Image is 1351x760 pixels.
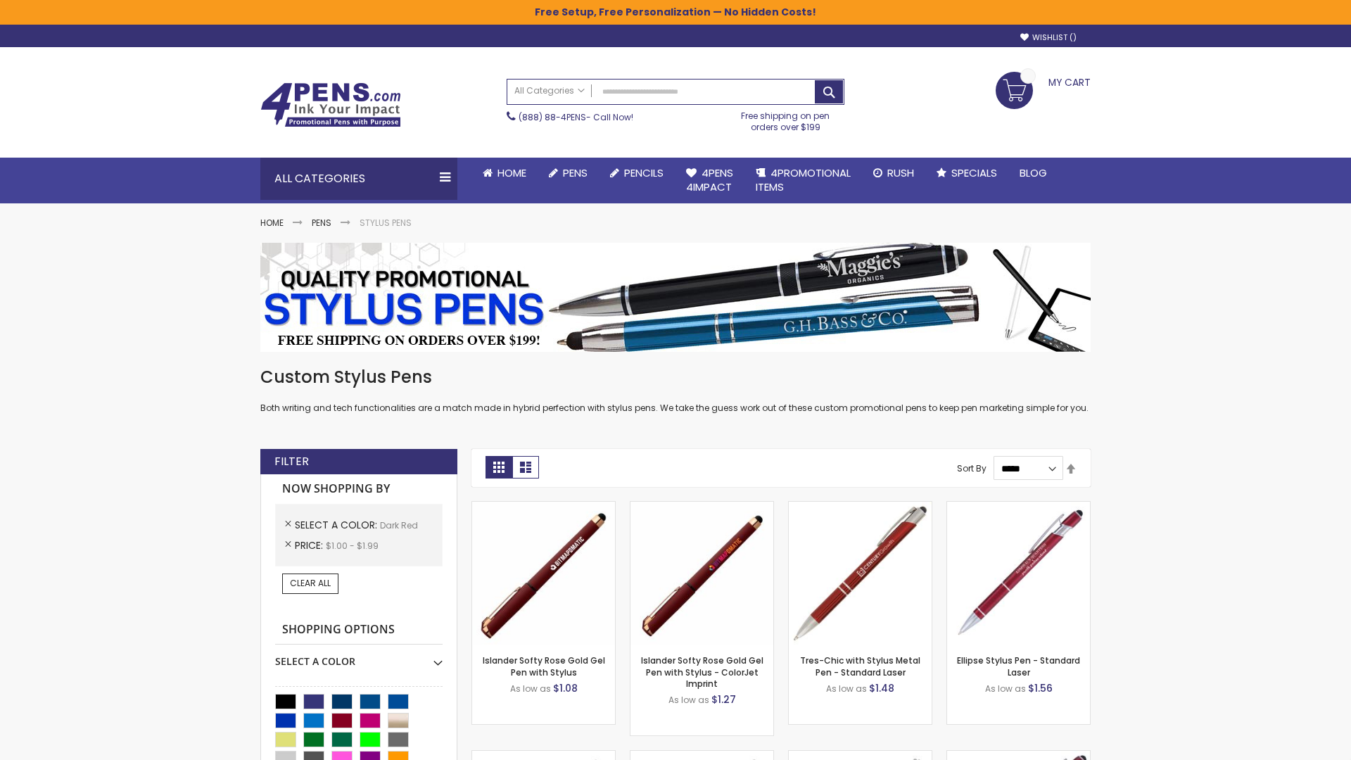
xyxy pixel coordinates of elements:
[1020,32,1077,43] a: Wishlist
[624,165,664,180] span: Pencils
[951,165,997,180] span: Specials
[326,540,379,552] span: $1.00 - $1.99
[862,158,925,189] a: Rush
[553,681,578,695] span: $1.08
[260,366,1091,388] h1: Custom Stylus Pens
[472,501,615,513] a: Islander Softy Rose Gold Gel Pen with Stylus-Dark Red
[800,654,920,678] a: Tres-Chic with Stylus Metal Pen - Standard Laser
[274,454,309,469] strong: Filter
[275,615,443,645] strong: Shopping Options
[290,577,331,589] span: Clear All
[957,654,1080,678] a: Ellipse Stylus Pen - Standard Laser
[295,538,326,552] span: Price
[727,105,845,133] div: Free shipping on pen orders over $199
[486,456,512,479] strong: Grid
[630,501,773,513] a: Islander Softy Rose Gold Gel Pen with Stylus - ColorJet Imprint-Dark Red
[925,158,1008,189] a: Specials
[675,158,744,203] a: 4Pens4impact
[380,519,418,531] span: Dark Red
[744,158,862,203] a: 4PROMOTIONALITEMS
[668,694,709,706] span: As low as
[538,158,599,189] a: Pens
[957,462,987,474] label: Sort By
[711,692,736,707] span: $1.27
[1020,165,1047,180] span: Blog
[686,165,733,194] span: 4Pens 4impact
[1008,158,1058,189] a: Blog
[789,502,932,645] img: Tres-Chic with Stylus Metal Pen - Standard Laser-Dark Red
[483,654,605,678] a: Islander Softy Rose Gold Gel Pen with Stylus
[471,158,538,189] a: Home
[295,518,380,532] span: Select A Color
[947,502,1090,645] img: Ellipse Stylus Pen - Standard Laser-Dark Red
[260,243,1091,352] img: Stylus Pens
[260,217,284,229] a: Home
[599,158,675,189] a: Pencils
[1028,681,1053,695] span: $1.56
[985,683,1026,695] span: As low as
[260,82,401,127] img: 4Pens Custom Pens and Promotional Products
[947,501,1090,513] a: Ellipse Stylus Pen - Standard Laser-Dark Red
[641,654,763,689] a: Islander Softy Rose Gold Gel Pen with Stylus - ColorJet Imprint
[869,681,894,695] span: $1.48
[826,683,867,695] span: As low as
[519,111,586,123] a: (888) 88-4PENS
[519,111,633,123] span: - Call Now!
[756,165,851,194] span: 4PROMOTIONAL ITEMS
[282,574,338,593] a: Clear All
[563,165,588,180] span: Pens
[497,165,526,180] span: Home
[472,502,615,645] img: Islander Softy Rose Gold Gel Pen with Stylus-Dark Red
[507,80,592,103] a: All Categories
[510,683,551,695] span: As low as
[275,645,443,669] div: Select A Color
[260,158,457,200] div: All Categories
[260,366,1091,414] div: Both writing and tech functionalities are a match made in hybrid perfection with stylus pens. We ...
[514,85,585,96] span: All Categories
[887,165,914,180] span: Rush
[312,217,331,229] a: Pens
[789,501,932,513] a: Tres-Chic with Stylus Metal Pen - Standard Laser-Dark Red
[360,217,412,229] strong: Stylus Pens
[630,502,773,645] img: Islander Softy Rose Gold Gel Pen with Stylus - ColorJet Imprint-Dark Red
[275,474,443,504] strong: Now Shopping by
